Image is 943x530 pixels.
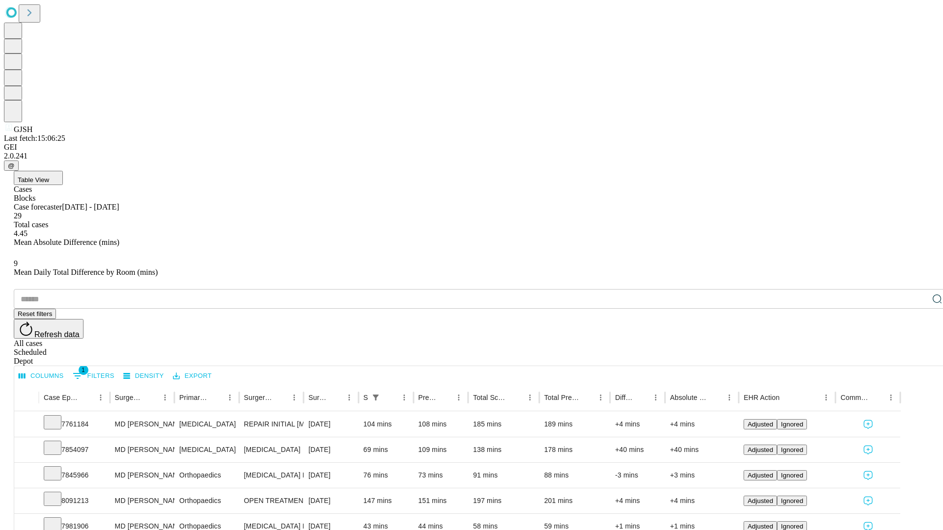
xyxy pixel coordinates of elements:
[14,125,32,133] span: GJSH
[14,171,63,185] button: Table View
[777,496,807,506] button: Ignored
[363,437,409,462] div: 69 mins
[19,416,34,433] button: Expand
[18,310,52,318] span: Reset filters
[473,488,534,513] div: 197 mins
[158,391,172,404] button: Menu
[744,470,777,480] button: Adjusted
[94,391,108,404] button: Menu
[870,391,884,404] button: Sort
[363,463,409,488] div: 76 mins
[781,421,803,428] span: Ignored
[4,152,939,160] div: 2.0.241
[209,391,223,404] button: Sort
[781,497,803,504] span: Ignored
[44,437,105,462] div: 7854097
[4,143,939,152] div: GEI
[115,463,169,488] div: MD [PERSON_NAME] [PERSON_NAME]
[615,437,660,462] div: +40 mins
[121,369,166,384] button: Density
[14,268,158,276] span: Mean Daily Total Difference by Room (mins)
[179,412,234,437] div: [MEDICAL_DATA]
[744,445,777,455] button: Adjusted
[744,496,777,506] button: Adjusted
[14,238,119,246] span: Mean Absolute Difference (mins)
[115,412,169,437] div: MD [PERSON_NAME] E Md
[397,391,411,404] button: Menu
[70,368,117,384] button: Show filters
[777,470,807,480] button: Ignored
[14,229,28,238] span: 4.45
[473,394,508,401] div: Total Scheduled Duration
[509,391,523,404] button: Sort
[473,412,534,437] div: 185 mins
[748,446,773,453] span: Adjusted
[523,391,537,404] button: Menu
[438,391,452,404] button: Sort
[115,488,169,513] div: MD [PERSON_NAME] [PERSON_NAME]
[19,467,34,484] button: Expand
[384,391,397,404] button: Sort
[418,394,438,401] div: Predicted In Room Duration
[19,493,34,510] button: Expand
[670,463,734,488] div: +3 mins
[781,523,803,530] span: Ignored
[544,488,606,513] div: 201 mins
[615,412,660,437] div: +4 mins
[748,421,773,428] span: Adjusted
[329,391,342,404] button: Sort
[308,412,354,437] div: [DATE]
[308,437,354,462] div: [DATE]
[369,391,383,404] div: 1 active filter
[418,412,464,437] div: 108 mins
[16,369,66,384] button: Select columns
[777,419,807,429] button: Ignored
[244,394,273,401] div: Surgery Name
[4,160,19,171] button: @
[44,412,105,437] div: 7761184
[4,134,65,142] span: Last fetch: 15:06:25
[179,437,234,462] div: [MEDICAL_DATA]
[744,394,779,401] div: EHR Action
[594,391,608,404] button: Menu
[308,488,354,513] div: [DATE]
[14,309,56,319] button: Reset filters
[244,412,299,437] div: REPAIR INITIAL [MEDICAL_DATA] REDUCIBLE AGE [DEMOGRAPHIC_DATA] OR MORE
[79,365,88,375] span: 1
[544,463,606,488] div: 88 mins
[18,176,49,184] span: Table View
[840,394,869,401] div: Comments
[14,212,22,220] span: 29
[19,442,34,459] button: Expand
[635,391,649,404] button: Sort
[44,463,105,488] div: 7845966
[244,437,299,462] div: [MEDICAL_DATA]
[452,391,466,404] button: Menu
[473,463,534,488] div: 91 mins
[884,391,898,404] button: Menu
[244,463,299,488] div: [MEDICAL_DATA] MEDIAL OR LATERAL MENISCECTOMY
[179,463,234,488] div: Orthopaedics
[615,463,660,488] div: -3 mins
[777,445,807,455] button: Ignored
[722,391,736,404] button: Menu
[418,437,464,462] div: 109 mins
[780,391,794,404] button: Sort
[649,391,663,404] button: Menu
[14,220,48,229] span: Total cases
[274,391,287,404] button: Sort
[544,394,580,401] div: Total Predicted Duration
[44,394,79,401] div: Case Epic Id
[748,472,773,479] span: Adjusted
[44,488,105,513] div: 8091213
[14,259,18,267] span: 9
[418,488,464,513] div: 151 mins
[418,463,464,488] div: 73 mins
[14,203,62,211] span: Case forecaster
[34,330,80,339] span: Refresh data
[115,394,143,401] div: Surgeon Name
[670,437,734,462] div: +40 mins
[544,412,606,437] div: 189 mins
[179,488,234,513] div: Orthopaedics
[580,391,594,404] button: Sort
